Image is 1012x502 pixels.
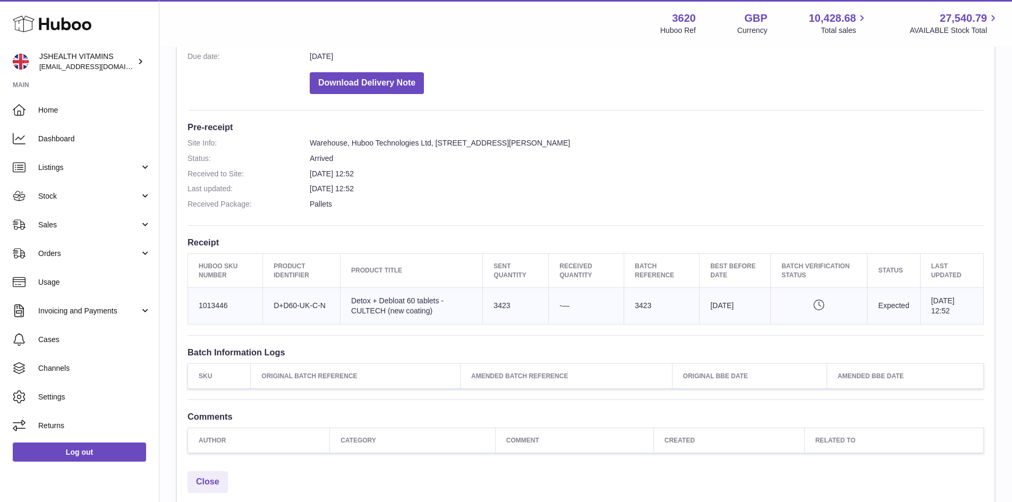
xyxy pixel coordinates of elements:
th: Amended BBE Date [827,363,983,388]
span: Orders [38,249,140,259]
h3: Batch Information Logs [188,346,984,358]
span: Sales [38,220,140,230]
dt: Received to Site: [188,169,310,179]
h3: Comments [188,411,984,422]
img: internalAdmin-3620@internal.huboo.com [13,54,29,70]
button: Download Delivery Note [310,72,424,94]
td: 3423 [483,287,549,324]
h3: Pre-receipt [188,121,984,133]
th: Comment [495,428,653,453]
th: Batch Verification Status [771,254,868,287]
dt: Last updated: [188,184,310,194]
a: 27,540.79 AVAILABLE Stock Total [909,11,999,36]
span: [EMAIL_ADDRESS][DOMAIN_NAME] [39,62,156,71]
span: Dashboard [38,134,151,144]
span: 27,540.79 [940,11,987,25]
th: Product Identifier [263,254,341,287]
strong: 3620 [672,11,696,25]
th: Product title [341,254,483,287]
strong: GBP [744,11,767,25]
span: Home [38,105,151,115]
th: Received Quantity [549,254,624,287]
th: Status [868,254,920,287]
th: SKU [188,363,251,388]
a: 10,428.68 Total sales [809,11,868,36]
td: -— [549,287,624,324]
span: Stock [38,191,140,201]
span: Settings [38,392,151,402]
span: Cases [38,335,151,345]
dd: Pallets [310,199,984,209]
span: Invoicing and Payments [38,306,140,316]
div: Huboo Ref [660,25,696,36]
td: Expected [868,287,920,324]
th: Related to [804,428,983,453]
td: 3423 [624,287,700,324]
dd: Warehouse, Huboo Technologies Ltd, [STREET_ADDRESS][PERSON_NAME] [310,138,984,148]
th: Huboo SKU Number [188,254,263,287]
td: [DATE] [700,287,771,324]
th: Best Before Date [700,254,771,287]
div: JSHEALTH VITAMINS [39,52,135,72]
dd: [DATE] [310,52,984,62]
td: 1013446 [188,287,263,324]
th: Author [188,428,330,453]
span: 10,428.68 [809,11,856,25]
th: Created [653,428,804,453]
span: Returns [38,421,151,431]
th: Original BBE Date [672,363,827,388]
th: Batch Reference [624,254,700,287]
dd: Arrived [310,154,984,164]
td: Detox + Debloat 60 tablets - CULTECH (new coating) [341,287,483,324]
h3: Receipt [188,236,984,248]
dt: Received Package: [188,199,310,209]
a: Close [188,471,228,493]
th: Amended Batch Reference [461,363,673,388]
th: Category [330,428,496,453]
td: D+D60-UK-C-N [263,287,341,324]
dd: [DATE] 12:52 [310,169,984,179]
span: AVAILABLE Stock Total [909,25,999,36]
dt: Site Info: [188,138,310,148]
span: Usage [38,277,151,287]
span: Listings [38,163,140,173]
div: Currency [737,25,768,36]
span: Channels [38,363,151,373]
dd: [DATE] 12:52 [310,184,984,194]
a: Log out [13,443,146,462]
dt: Due date: [188,52,310,62]
dt: Status: [188,154,310,164]
span: Total sales [821,25,868,36]
th: Last updated [920,254,983,287]
th: Original Batch Reference [251,363,461,388]
td: [DATE] 12:52 [920,287,983,324]
th: Sent Quantity [483,254,549,287]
